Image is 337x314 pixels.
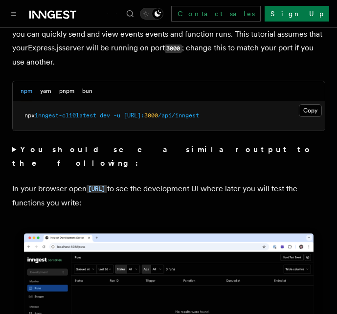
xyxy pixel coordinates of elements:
[12,143,325,170] summary: You should see a similar output to the following:
[87,185,107,193] code: [URL]
[12,182,325,210] p: In your browser open to see the development UI where later you will test the functions you write:
[12,145,313,168] strong: You should see a similar output to the following:
[165,45,182,53] code: 3000
[113,112,120,119] span: -u
[12,14,325,69] p: Next, start the , which is a fast, in-memory version of Inngest where you can quickly send and vi...
[35,112,96,119] span: inngest-cli@latest
[140,8,163,20] button: Toggle dark mode
[100,112,110,119] span: dev
[8,8,20,20] button: Toggle navigation
[21,81,32,101] button: npm
[265,6,329,22] a: Sign Up
[59,81,74,101] button: pnpm
[144,112,158,119] span: 3000
[299,104,322,117] button: Copy
[82,81,92,101] button: bun
[158,112,199,119] span: /api/inngest
[40,81,51,101] button: yarn
[171,6,261,22] a: Contact sales
[124,8,136,20] button: Find something...
[124,112,144,119] span: [URL]:
[24,112,35,119] span: npx
[87,184,107,193] a: [URL]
